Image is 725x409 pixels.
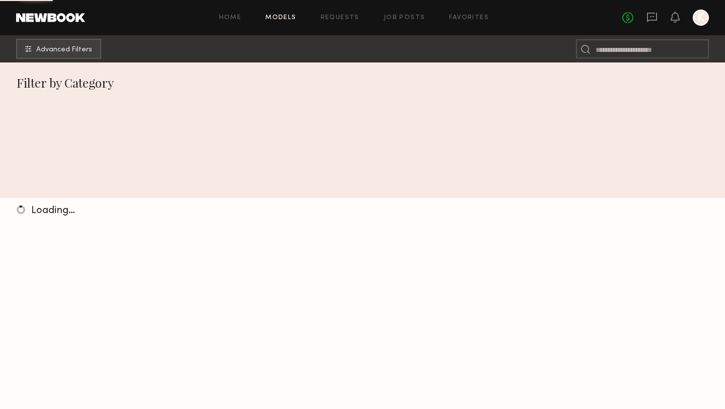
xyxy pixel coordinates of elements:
div: Filter by Category [17,75,709,91]
a: Requests [321,15,359,21]
button: Advanced Filters [16,39,101,59]
span: Advanced Filters [36,46,92,53]
span: Loading… [31,206,75,216]
a: Home [219,15,242,21]
a: Favorites [449,15,489,21]
a: K [693,10,709,26]
a: Models [265,15,296,21]
a: Job Posts [384,15,425,21]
